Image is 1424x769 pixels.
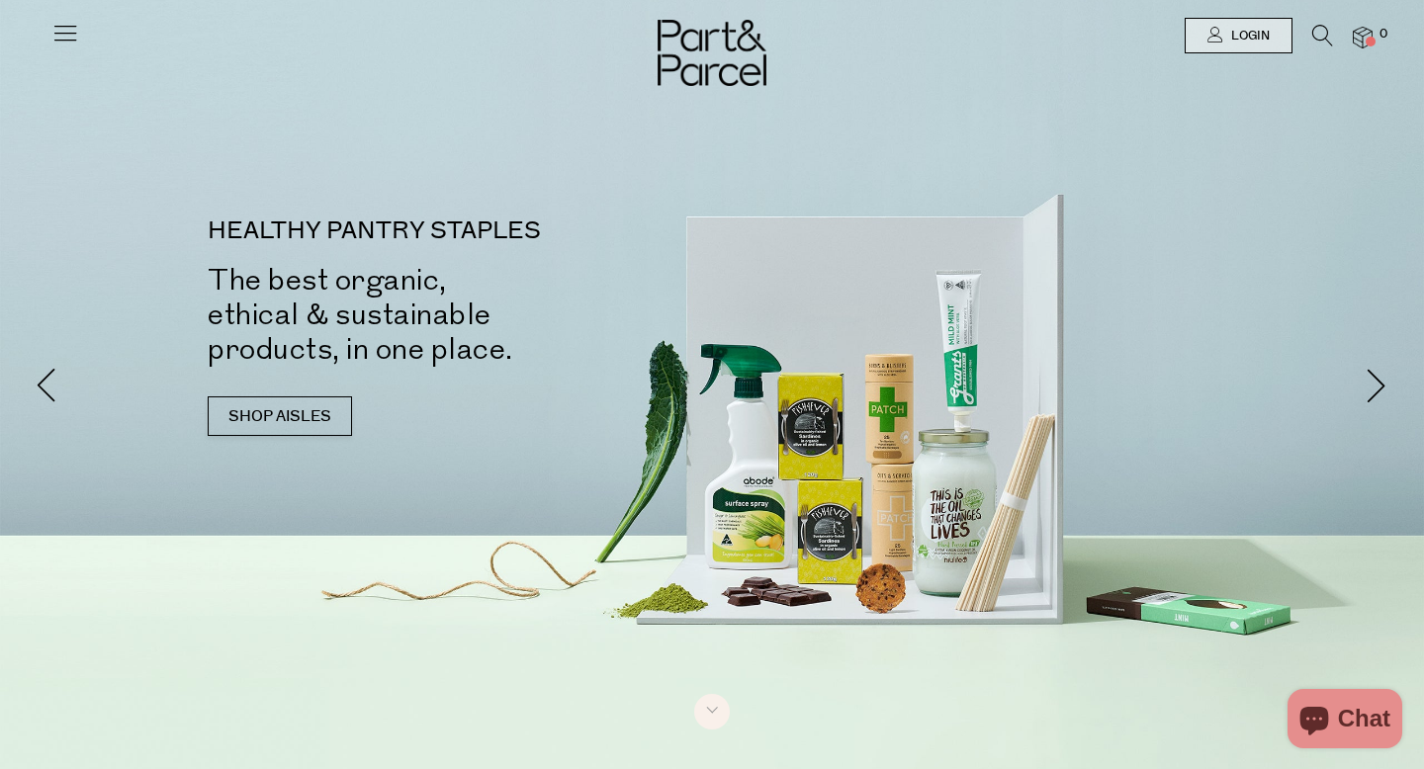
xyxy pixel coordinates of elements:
a: SHOP AISLES [208,396,352,436]
a: Login [1185,18,1292,53]
inbox-online-store-chat: Shopify online store chat [1282,689,1408,753]
h2: The best organic, ethical & sustainable products, in one place. [208,263,742,367]
p: HEALTHY PANTRY STAPLES [208,219,742,243]
span: 0 [1375,26,1392,43]
a: 0 [1353,27,1373,47]
img: Part&Parcel [658,20,766,86]
span: Login [1226,28,1270,44]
